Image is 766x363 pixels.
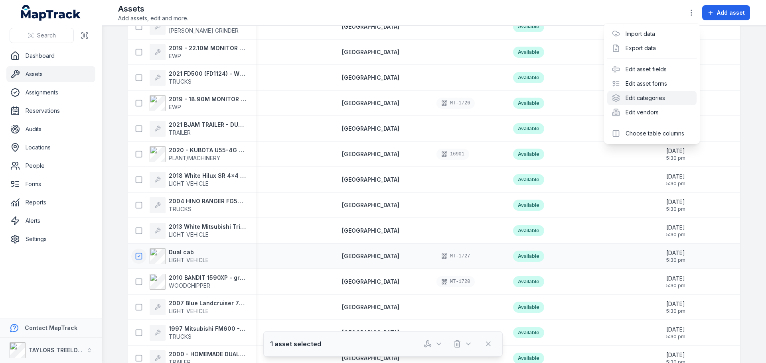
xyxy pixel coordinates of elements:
[607,62,697,77] div: Edit asset fields
[607,126,697,141] div: Choose table columns
[626,30,655,38] a: Import data
[607,91,697,105] div: Edit categories
[607,77,697,91] div: Edit asset forms
[607,105,697,120] div: Edit vendors
[607,41,697,55] div: Export data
